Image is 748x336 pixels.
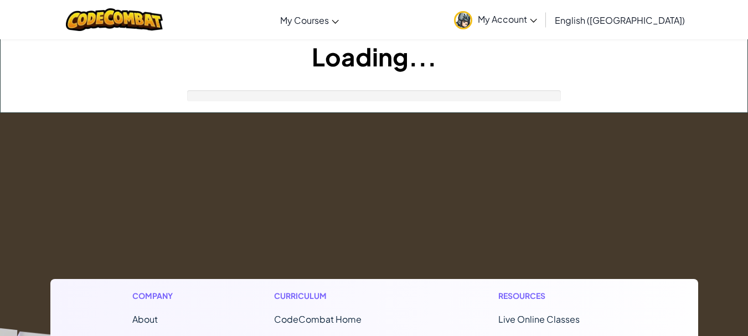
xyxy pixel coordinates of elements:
[448,2,543,37] a: My Account
[478,13,537,25] span: My Account
[132,290,184,302] h1: Company
[498,313,580,325] a: Live Online Classes
[66,8,163,31] img: CodeCombat logo
[132,313,158,325] a: About
[549,5,690,35] a: English ([GEOGRAPHIC_DATA])
[274,290,408,302] h1: Curriculum
[498,290,616,302] h1: Resources
[1,39,747,74] h1: Loading...
[555,14,685,26] span: English ([GEOGRAPHIC_DATA])
[454,11,472,29] img: avatar
[274,313,362,325] span: CodeCombat Home
[275,5,344,35] a: My Courses
[280,14,329,26] span: My Courses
